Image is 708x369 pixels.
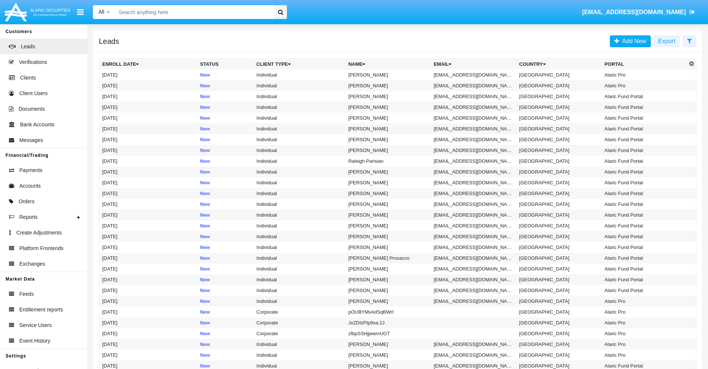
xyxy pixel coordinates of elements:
[602,113,687,123] td: Alaric Fund Portal
[253,242,345,253] td: Individual
[516,59,602,70] th: Country
[197,123,253,134] td: New
[19,105,45,113] span: Documents
[431,134,516,145] td: [EMAIL_ADDRESS][DOMAIN_NAME]
[516,307,602,317] td: [GEOGRAPHIC_DATA]
[197,307,253,317] td: New
[602,296,687,307] td: Alaric Pro
[99,317,197,328] td: [DATE]
[602,220,687,231] td: Alaric Fund Portal
[516,285,602,296] td: [GEOGRAPHIC_DATA]
[19,90,48,97] span: Client Users
[253,296,345,307] td: Individual
[197,285,253,296] td: New
[197,242,253,253] td: New
[431,220,516,231] td: [EMAIL_ADDRESS][DOMAIN_NAME]
[431,113,516,123] td: [EMAIL_ADDRESS][DOMAIN_NAME]
[345,166,431,177] td: [PERSON_NAME]
[431,296,516,307] td: [EMAIL_ADDRESS][DOMAIN_NAME]
[431,59,516,70] th: Email
[431,242,516,253] td: [EMAIL_ADDRESS][DOMAIN_NAME]
[516,328,602,339] td: [GEOGRAPHIC_DATA]
[602,134,687,145] td: Alaric Fund Portal
[516,210,602,220] td: [GEOGRAPHIC_DATA]
[516,156,602,166] td: [GEOGRAPHIC_DATA]
[516,166,602,177] td: [GEOGRAPHIC_DATA]
[99,263,197,274] td: [DATE]
[516,317,602,328] td: [GEOGRAPHIC_DATA]
[602,285,687,296] td: Alaric Fund Portal
[602,123,687,134] td: Alaric Fund Portal
[431,188,516,199] td: [EMAIL_ADDRESS][DOMAIN_NAME]
[345,263,431,274] td: [PERSON_NAME]
[345,91,431,102] td: [PERSON_NAME]
[345,113,431,123] td: [PERSON_NAME]
[431,199,516,210] td: [EMAIL_ADDRESS][DOMAIN_NAME]
[345,69,431,80] td: [PERSON_NAME]
[602,199,687,210] td: Alaric Fund Portal
[99,274,197,285] td: [DATE]
[197,177,253,188] td: New
[16,229,62,237] span: Create Adjustments
[516,188,602,199] td: [GEOGRAPHIC_DATA]
[99,285,197,296] td: [DATE]
[99,59,197,70] th: Enroll Date
[99,307,197,317] td: [DATE]
[345,134,431,145] td: [PERSON_NAME]
[602,91,687,102] td: Alaric Fund Portal
[516,123,602,134] td: [GEOGRAPHIC_DATA]
[19,306,63,314] span: Entitlement reports
[99,296,197,307] td: [DATE]
[516,350,602,360] td: [GEOGRAPHIC_DATA]
[253,59,345,70] th: Client Type
[99,199,197,210] td: [DATE]
[253,80,345,91] td: Individual
[99,113,197,123] td: [DATE]
[602,188,687,199] td: Alaric Fund Portal
[658,38,675,44] span: Export
[431,339,516,350] td: [EMAIL_ADDRESS][DOMAIN_NAME]
[253,113,345,123] td: Individual
[431,253,516,263] td: [EMAIL_ADDRESS][DOMAIN_NAME]
[253,274,345,285] td: Individual
[345,242,431,253] td: [PERSON_NAME]
[93,8,115,16] a: All
[516,69,602,80] td: [GEOGRAPHIC_DATA]
[19,198,35,205] span: Orders
[99,242,197,253] td: [DATE]
[197,59,253,70] th: Status
[431,156,516,166] td: [EMAIL_ADDRESS][DOMAIN_NAME]
[99,350,197,360] td: [DATE]
[99,231,197,242] td: [DATE]
[516,339,602,350] td: [GEOGRAPHIC_DATA]
[253,69,345,80] td: Individual
[345,339,431,350] td: [PERSON_NAME]
[345,274,431,285] td: [PERSON_NAME]
[253,188,345,199] td: Individual
[431,166,516,177] td: [EMAIL_ADDRESS][DOMAIN_NAME]
[345,220,431,231] td: [PERSON_NAME]
[253,199,345,210] td: Individual
[516,80,602,91] td: [GEOGRAPHIC_DATA]
[19,245,64,252] span: Platform Frontends
[516,199,602,210] td: [GEOGRAPHIC_DATA]
[253,123,345,134] td: Individual
[19,166,42,174] span: Payments
[99,69,197,80] td: [DATE]
[431,69,516,80] td: [EMAIL_ADDRESS][DOMAIN_NAME]
[197,113,253,123] td: New
[253,220,345,231] td: Individual
[602,59,687,70] th: Portal
[253,166,345,177] td: Individual
[253,210,345,220] td: Individual
[431,285,516,296] td: [EMAIL_ADDRESS][DOMAIN_NAME]
[582,9,686,15] span: [EMAIL_ADDRESS][DOMAIN_NAME]
[431,231,516,242] td: [EMAIL_ADDRESS][DOMAIN_NAME]
[197,102,253,113] td: New
[431,263,516,274] td: [EMAIL_ADDRESS][DOMAIN_NAME]
[197,145,253,156] td: New
[516,263,602,274] td: [GEOGRAPHIC_DATA]
[602,156,687,166] td: Alaric Fund Portal
[99,38,119,44] h5: Leads
[197,134,253,145] td: New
